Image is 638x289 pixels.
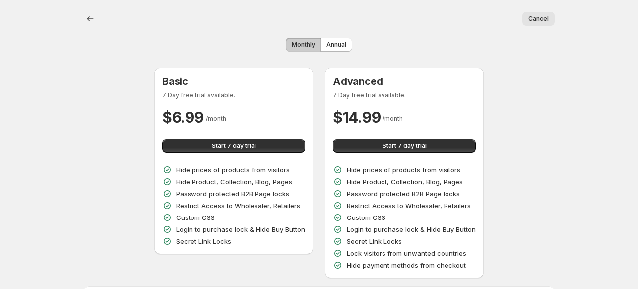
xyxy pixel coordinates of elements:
[176,236,231,246] p: Secret Link Locks
[333,75,476,87] h3: Advanced
[347,236,402,246] p: Secret Link Locks
[162,91,305,99] p: 7 Day free trial available.
[176,224,305,234] p: Login to purchase lock & Hide Buy Button
[528,15,549,23] span: Cancel
[333,139,476,153] button: Start 7 day trial
[347,189,460,199] p: Password protected B2B Page locks
[326,41,346,49] span: Annual
[176,201,300,211] p: Restrict Access to Wholesaler, Retailers
[347,224,476,234] p: Login to purchase lock & Hide Buy Button
[176,165,290,175] p: Hide prices of products from visitors
[176,177,292,187] p: Hide Product, Collection, Blog, Pages
[320,38,352,52] button: Annual
[333,107,381,127] h2: $ 14.99
[206,115,226,122] span: / month
[383,115,403,122] span: / month
[347,260,466,270] p: Hide payment methods from checkout
[347,177,463,187] p: Hide Product, Collection, Blog, Pages
[522,12,555,26] button: Cancel
[176,189,289,199] p: Password protected B2B Page locks
[286,38,321,52] button: Monthly
[176,213,215,222] p: Custom CSS
[333,91,476,99] p: 7 Day free trial available.
[347,213,385,222] p: Custom CSS
[347,201,471,211] p: Restrict Access to Wholesaler, Retailers
[212,142,256,150] span: Start 7 day trial
[162,75,305,87] h3: Basic
[383,142,427,150] span: Start 7 day trial
[162,139,305,153] button: Start 7 day trial
[292,41,315,49] span: Monthly
[347,248,466,258] p: Lock visitors from unwanted countries
[83,12,97,26] button: back
[162,107,204,127] h2: $ 6.99
[347,165,460,175] p: Hide prices of products from visitors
